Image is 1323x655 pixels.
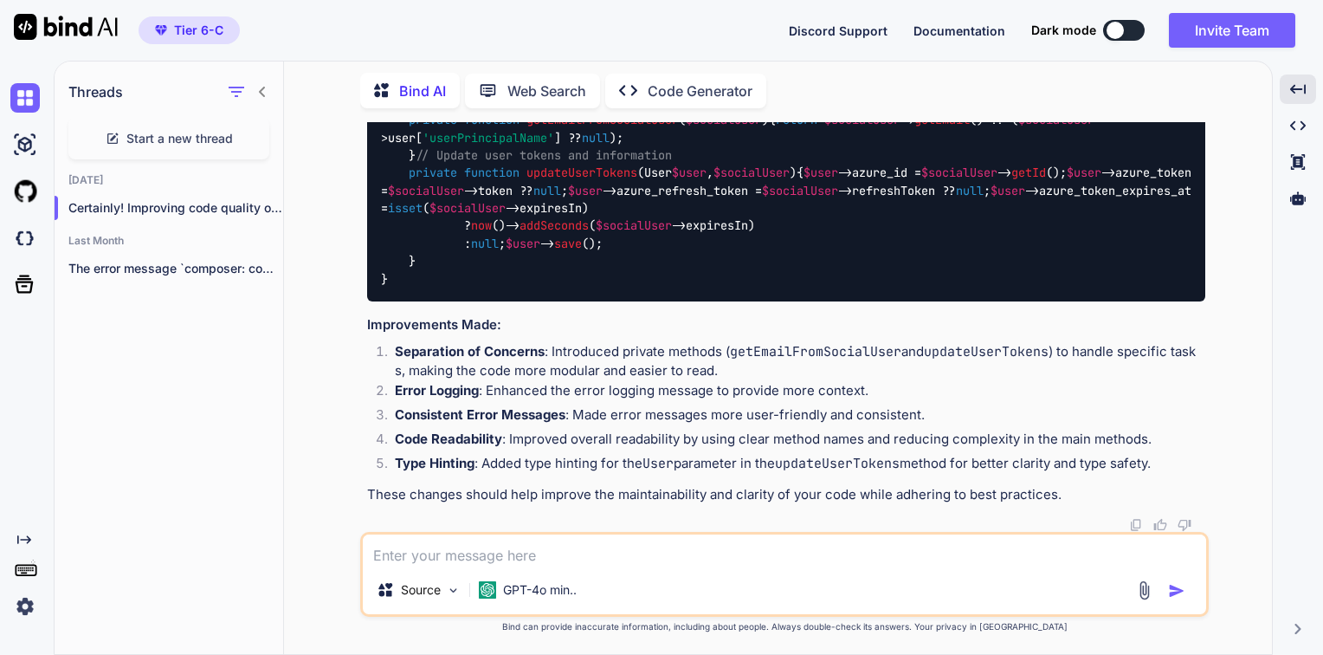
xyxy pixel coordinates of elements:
[381,381,1205,405] li: : Enhanced the error logging message to provide more context.
[1134,580,1154,600] img: attachment
[956,183,984,198] span: null
[10,224,40,253] img: darkCloudIdeIcon
[913,22,1005,40] button: Documentation
[596,218,672,234] span: $socialUser
[1178,518,1191,532] img: dislike
[1031,22,1096,39] span: Dark mode
[55,173,283,187] h2: [DATE]
[507,81,586,101] p: Web Search
[803,165,838,181] span: $user
[68,81,123,102] h1: Threads
[446,583,461,598] img: Pick Models
[762,183,838,198] span: $socialUser
[68,260,283,277] p: The error message `composer: command not found`...
[913,23,1005,38] span: Documentation
[10,130,40,159] img: ai-studio
[1067,165,1101,181] span: $user
[506,236,540,251] span: $user
[1168,582,1185,600] img: icon
[464,165,797,181] span: ( )
[388,200,423,216] span: isset
[554,236,582,251] span: save
[1011,165,1046,181] span: getId
[429,200,506,216] span: $socialUser
[139,16,240,44] button: premiumTier 6-C
[471,236,499,251] span: null
[10,592,40,621] img: settings
[126,130,233,147] span: Start a new thread
[381,405,1205,430] li: : Made error messages more user-friendly and consistent.
[672,165,707,181] span: $user
[921,165,997,181] span: $socialUser
[401,581,441,599] p: Source
[10,83,40,113] img: chat
[381,342,1205,381] li: : Introduced private methods ( and ) to handle specific tasks, making the code more modular and e...
[526,165,637,181] span: updateUserTokens
[789,22,887,40] button: Discord Support
[395,343,545,360] strong: Separation of Concerns
[533,183,561,198] span: null
[395,406,565,423] strong: Consistent Error Messages
[409,165,457,181] span: private
[367,485,1205,505] p: These changes should help improve the maintainability and clarity of your code while adhering to ...
[155,25,167,36] img: premium
[68,199,283,217] p: Certainly! Improving code quality often ...
[730,343,901,360] code: getEmailFromSocialUser
[360,620,1209,633] p: Bind can provide inaccurate information, including about people. Always double-check its answers....
[568,183,603,198] span: $user
[10,177,40,206] img: githubLight
[55,234,283,248] h2: Last Month
[924,343,1049,360] code: updateUserTokens
[642,455,674,472] code: User
[644,165,790,181] span: User ,
[395,382,479,399] strong: Error Logging
[1129,518,1143,532] img: copy
[789,23,887,38] span: Discord Support
[471,218,492,234] span: now
[399,81,446,101] p: Bind AI
[1153,518,1167,532] img: like
[991,183,1025,198] span: $user
[648,81,752,101] p: Code Generator
[464,165,520,181] span: function
[1169,13,1295,48] button: Invite Team
[395,431,502,447] strong: Code Readability
[381,454,1205,478] li: : Added type hinting for the parameter in the method for better clarity and type safety.
[479,581,496,599] img: GPT-4o mini
[423,130,554,146] span: 'userPrincipalName'
[520,218,589,234] span: addSeconds
[388,183,464,198] span: $socialUser
[174,22,223,39] span: Tier 6-C
[582,130,610,146] span: null
[14,14,118,40] img: Bind AI
[367,315,1205,335] h3: Improvements Made:
[395,455,474,471] strong: Type Hinting
[775,455,900,472] code: updateUserTokens
[416,147,672,163] span: // Update user tokens and information
[713,165,790,181] span: $socialUser
[503,581,577,599] p: GPT-4o min..
[381,430,1205,454] li: : Improved overall readability by using clear method names and reducing complexity in the main me...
